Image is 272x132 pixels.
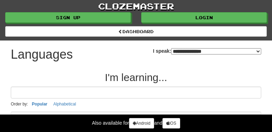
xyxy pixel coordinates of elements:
[11,47,73,61] h1: Languages
[129,118,154,129] a: Android
[11,72,261,83] h2: I'm learning...
[5,12,131,23] a: Sign up
[51,100,78,108] button: Alphabetical
[171,48,261,54] select: I speak:
[162,118,180,129] a: iOS
[30,100,50,108] button: Popular
[141,12,267,23] a: Login
[11,102,28,107] small: Order by:
[5,26,267,37] a: dashboard
[153,47,261,54] label: I speak:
